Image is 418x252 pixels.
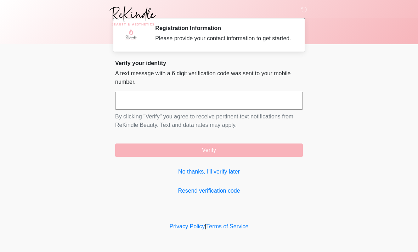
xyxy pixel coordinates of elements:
[108,5,157,27] img: ReKindle Beauty Logo
[120,25,142,46] img: Agent Avatar
[115,60,303,66] h2: Verify your identity
[206,223,248,229] a: Terms of Service
[115,187,303,195] a: Resend verification code
[115,112,303,129] p: By clicking "Verify" you agree to receive pertinent text notifications from ReKindle Beauty. Text...
[115,69,303,86] p: A text message with a 6 digit verification code was sent to your mobile number.
[205,223,206,229] a: |
[155,34,292,43] div: Please provide your contact information to get started.
[115,143,303,157] button: Verify
[170,223,205,229] a: Privacy Policy
[115,168,303,176] a: No thanks, I'll verify later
